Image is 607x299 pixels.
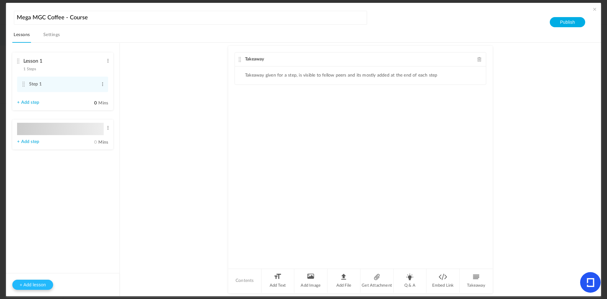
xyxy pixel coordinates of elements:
li: Add File [328,269,361,293]
input: Mins [81,140,97,146]
li: Q & A [394,269,427,293]
li: Add Text [261,269,295,293]
button: Publish [550,17,585,27]
li: Takeaway [460,269,493,293]
span: Mins [98,101,108,105]
li: Add Image [294,269,328,293]
input: Mins [81,100,97,106]
li: Takeaway given for a step, is visible to fellow peers and its mostly added at the end of each step [245,73,438,78]
span: Takeaway [245,57,264,61]
li: Contents [228,269,261,293]
li: Get Attachment [360,269,394,293]
li: Embed Link [426,269,460,293]
span: Mins [98,140,108,145]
